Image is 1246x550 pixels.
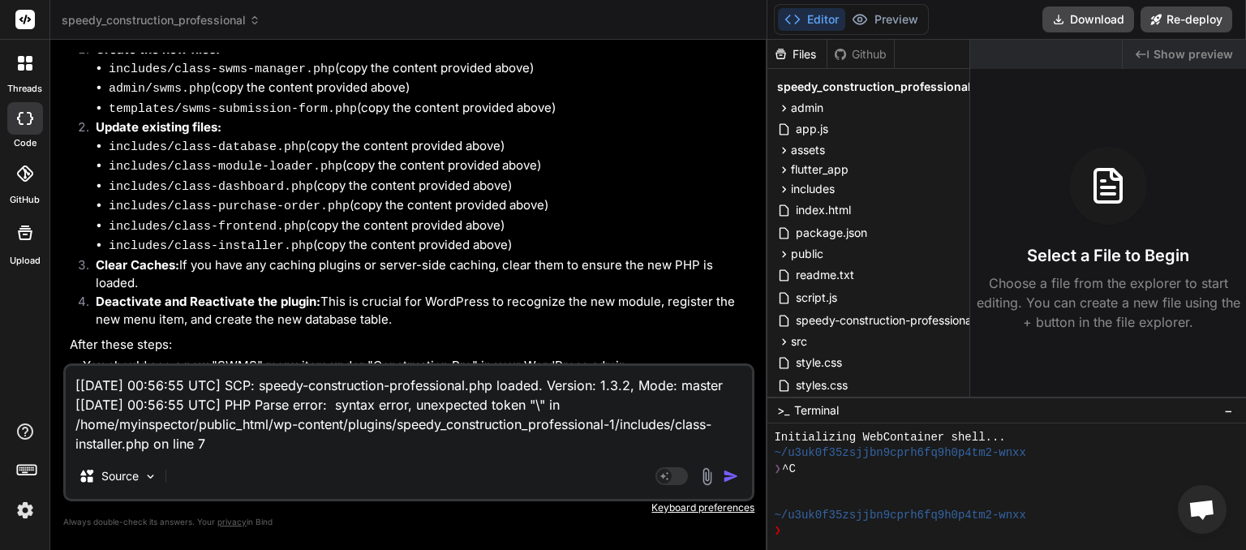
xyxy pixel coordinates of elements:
[63,514,754,530] p: Always double-check its answers. Your in Bind
[14,136,37,150] label: code
[83,256,751,293] li: If you have any caching plugins or server-side caching, clear them to ensure the new PHP is loaded.
[83,357,751,376] li: You should see a new "SWMS" menu item under "Construction Pro" in your WordPress admin.
[777,79,971,95] span: speedy_construction_professional
[794,376,849,395] span: styles.css
[794,288,839,307] span: script.js
[109,196,751,217] li: (copy the content provided above)
[970,273,1246,332] p: Choose a file from the explorer to start editing. You can create a new file using the + button in...
[845,8,925,31] button: Preview
[109,140,306,154] code: includes/class-database.php
[1042,6,1134,32] button: Download
[109,102,357,116] code: templates/swms-submission-form.php
[774,430,1005,445] span: Initializing WebContainer shell...
[794,223,869,243] span: package.json
[774,508,1025,523] span: ~/u3uk0f35zsjjbn9cprh6fq9h0p4tm2-wnxx
[109,59,751,79] li: (copy the content provided above)
[1224,402,1233,419] span: −
[791,246,823,262] span: public
[144,470,157,483] img: Pick Models
[767,46,827,62] div: Files
[109,79,751,99] li: (copy the content provided above)
[109,239,313,253] code: includes/class-installer.php
[774,445,1025,461] span: ~/u3uk0f35zsjjbn9cprh6fq9h0p4tm2-wnxx
[101,468,139,484] p: Source
[62,12,260,28] span: speedy_construction_professional
[774,462,782,477] span: ❯
[794,119,830,139] span: app.js
[1141,6,1232,32] button: Re-deploy
[778,8,845,31] button: Editor
[109,236,751,256] li: (copy the content provided above)
[109,217,751,237] li: (copy the content provided above)
[782,462,796,477] span: ^C
[83,293,751,329] li: This is crucial for WordPress to recognize the new module, register the new menu item, and create...
[96,294,320,309] strong: Deactivate and Reactivate the plugin:
[10,193,40,207] label: GitHub
[109,177,751,197] li: (copy the content provided above)
[109,220,306,234] code: includes/class-frontend.php
[794,200,853,220] span: index.html
[1154,46,1233,62] span: Show preview
[794,402,839,419] span: Terminal
[10,254,41,268] label: Upload
[217,517,247,526] span: privacy
[109,157,751,177] li: (copy the content provided above)
[109,99,751,119] li: (copy the content provided above)
[827,46,894,62] div: Github
[96,119,221,135] strong: Update existing files:
[794,353,844,372] span: style.css
[11,496,39,524] img: settings
[1178,485,1227,534] a: Open chat
[63,501,754,514] p: Keyboard preferences
[791,181,835,197] span: includes
[777,402,789,419] span: >_
[791,161,849,178] span: flutter_app
[791,142,825,158] span: assets
[70,336,751,354] p: After these steps:
[109,137,751,157] li: (copy the content provided above)
[109,200,350,213] code: includes/class-purchase-order.php
[109,82,211,96] code: admin/swms.php
[698,467,716,486] img: attachment
[794,311,1000,330] span: speedy-construction-professional.php
[723,468,739,484] img: icon
[7,82,42,96] label: threads
[794,265,856,285] span: readme.txt
[774,523,782,539] span: ❯
[791,333,807,350] span: src
[1027,244,1189,267] h3: Select a File to Begin
[66,366,752,453] textarea: [[DATE] 00:56:55 UTC] SCP: speedy-construction-professional.php loaded. Version: 1.3.2, Mode: mas...
[791,100,823,116] span: admin
[1221,397,1236,423] button: −
[109,180,313,194] code: includes/class-dashboard.php
[109,62,335,76] code: includes/class-swms-manager.php
[109,160,342,174] code: includes/class-module-loader.php
[96,257,179,273] strong: Clear Caches:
